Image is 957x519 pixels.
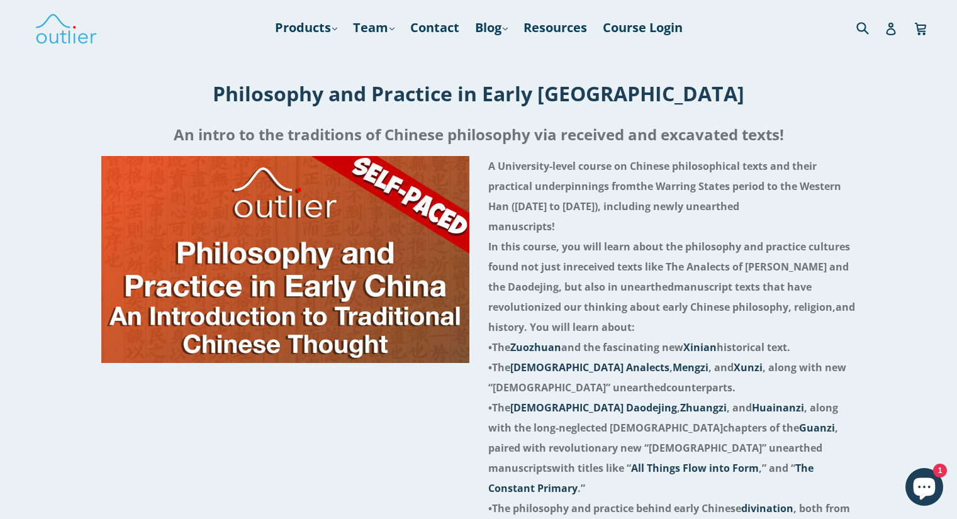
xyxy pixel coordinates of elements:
strong: A University-level course on Chinese philosophical texts and their practical underpinnings from [488,159,817,193]
span: All Things Flow into Form [631,461,759,475]
span: divination [741,501,793,515]
strong: received texts like The Analects of [PERSON_NAME] and the Daodejing, but also in unearthed [488,260,849,294]
span: Zhuangzi [680,401,727,415]
span: Mengzi [673,360,708,374]
h1: Philosophy and Practice in Early [GEOGRAPHIC_DATA] [10,80,947,107]
strong: the Warring States period to the Western Han ([DATE] to [DATE]), including newly unearthed [488,179,841,213]
strong: manuscripts! [488,220,555,233]
a: Contact [404,16,466,39]
strong: In this course, you will learn about the philosophy and practice cultures found not just in [488,240,850,274]
strong: The , , and , along with new “[DEMOGRAPHIC_DATA]” unearthed [488,360,846,394]
span: • [488,501,492,515]
span: • [488,360,492,374]
a: Resources [517,16,593,39]
span: Xunzi [734,360,763,374]
span: • [488,401,492,415]
input: Search [853,14,888,40]
strong: chapters of the , paired with revolutionary new “[DEMOGRAPHIC_DATA]” unearthed manuscripts [488,421,838,475]
span: [DEMOGRAPHIC_DATA] Analects [510,360,669,374]
span: Xinian [683,340,717,354]
strong: The and the fascinating new historical text. [488,340,790,354]
strong: with titles like “ ,” and “ .” [488,461,814,495]
inbox-online-store-chat: Shopify online store chat [902,468,947,509]
span: Guanzi [799,421,835,435]
a: Blog [469,16,514,39]
span: • [488,340,492,354]
h2: An intro to the traditions of Chinese philosophy via received and excavated texts! [10,120,947,150]
strong: The , , and , along with the long-neglected [DEMOGRAPHIC_DATA] [488,401,838,435]
a: Team [347,16,401,39]
span: Huainanzi [752,401,804,415]
span: [DEMOGRAPHIC_DATA] Daodejing [510,401,677,415]
img: Outlier Linguistics [35,9,98,46]
span: Zuozhuan [510,340,561,354]
a: Course Login [596,16,689,39]
a: Products [269,16,344,39]
strong: counterparts. [666,381,736,394]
